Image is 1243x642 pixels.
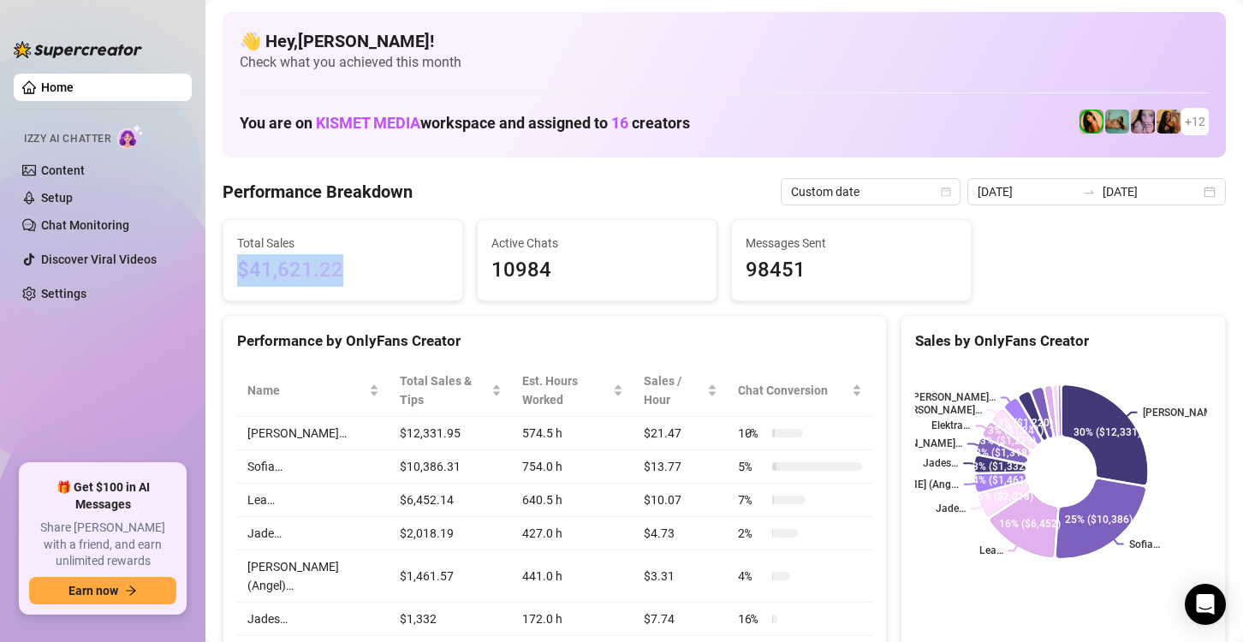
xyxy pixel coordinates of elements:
a: Content [41,163,85,177]
input: End date [1103,182,1200,201]
td: 574.5 h [512,417,633,450]
span: 16 % [738,609,765,628]
input: Start date [978,182,1075,201]
text: Elektra… [931,420,970,432]
img: AI Chatter [117,124,144,149]
text: Jade… [936,502,966,514]
a: Setup [41,191,73,205]
div: Open Intercom Messenger [1185,584,1226,625]
td: 172.0 h [512,603,633,636]
td: $7.74 [633,603,728,636]
td: $12,331.95 [390,417,512,450]
span: 10984 [491,254,703,287]
span: Messages Sent [746,234,957,253]
img: Lucy [1157,110,1181,134]
span: Active Chats [491,234,703,253]
span: Total Sales [237,234,449,253]
th: Name [237,365,390,417]
span: 2 % [738,524,765,543]
span: 98451 [746,254,957,287]
span: calendar [941,187,951,197]
td: 754.0 h [512,450,633,484]
td: $1,332 [390,603,512,636]
span: to [1082,185,1096,199]
td: $21.47 [633,417,728,450]
text: Sofia… [1129,538,1160,550]
a: Discover Viral Videos [41,253,157,266]
span: Custom date [791,179,950,205]
span: + 12 [1185,112,1205,131]
span: Check what you achieved this month [240,53,1209,72]
div: Est. Hours Worked [522,372,610,409]
td: Sofia… [237,450,390,484]
div: Performance by OnlyFans Creator [237,330,872,353]
text: [PERSON_NAME]… [1143,407,1228,419]
span: swap-right [1082,185,1096,199]
td: Jade… [237,517,390,550]
td: [PERSON_NAME] (Angel)… [237,550,390,603]
span: 4 % [738,567,765,586]
img: Jade [1079,110,1103,134]
span: Total Sales & Tips [400,372,488,409]
span: 5 % [738,457,765,476]
span: Earn now [68,584,118,597]
a: Home [41,80,74,94]
td: $10.07 [633,484,728,517]
span: $41,621.22 [237,254,449,287]
span: arrow-right [125,585,137,597]
div: Sales by OnlyFans Creator [915,330,1211,353]
h1: You are on workspace and assigned to creators [240,114,690,133]
button: Earn nowarrow-right [29,577,176,604]
text: [PERSON_NAME]… [877,438,962,450]
td: $6,452.14 [390,484,512,517]
td: 441.0 h [512,550,633,603]
img: Lea [1131,110,1155,134]
td: $3.31 [633,550,728,603]
h4: Performance Breakdown [223,180,413,204]
th: Chat Conversion [728,365,872,417]
td: Lea… [237,484,390,517]
span: 10 % [738,424,765,443]
td: $10,386.31 [390,450,512,484]
text: [PERSON_NAME]… [910,392,996,404]
img: Boo VIP [1105,110,1129,134]
span: 🎁 Get $100 in AI Messages [29,479,176,513]
td: 427.0 h [512,517,633,550]
td: Jades… [237,603,390,636]
span: Izzy AI Chatter [24,131,110,147]
a: Chat Monitoring [41,218,129,232]
span: 7 % [738,490,765,509]
span: Chat Conversion [738,381,848,400]
span: Sales / Hour [644,372,704,409]
span: KISMET MEDIA [316,114,420,132]
text: [PERSON_NAME]… [896,404,982,416]
th: Total Sales & Tips [390,365,512,417]
img: logo-BBDzfeDw.svg [14,41,142,58]
td: 640.5 h [512,484,633,517]
span: 16 [611,114,628,132]
td: [PERSON_NAME]… [237,417,390,450]
th: Sales / Hour [633,365,728,417]
td: $1,461.57 [390,550,512,603]
h4: 👋 Hey, [PERSON_NAME] ! [240,29,1209,53]
td: $13.77 [633,450,728,484]
text: Lea… [979,545,1003,557]
text: [PERSON_NAME] (Ang... [847,479,959,490]
span: Name [247,381,366,400]
span: Share [PERSON_NAME] with a friend, and earn unlimited rewards [29,520,176,570]
a: Settings [41,287,86,300]
td: $4.73 [633,517,728,550]
text: Jades… [923,458,958,470]
td: $2,018.19 [390,517,512,550]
